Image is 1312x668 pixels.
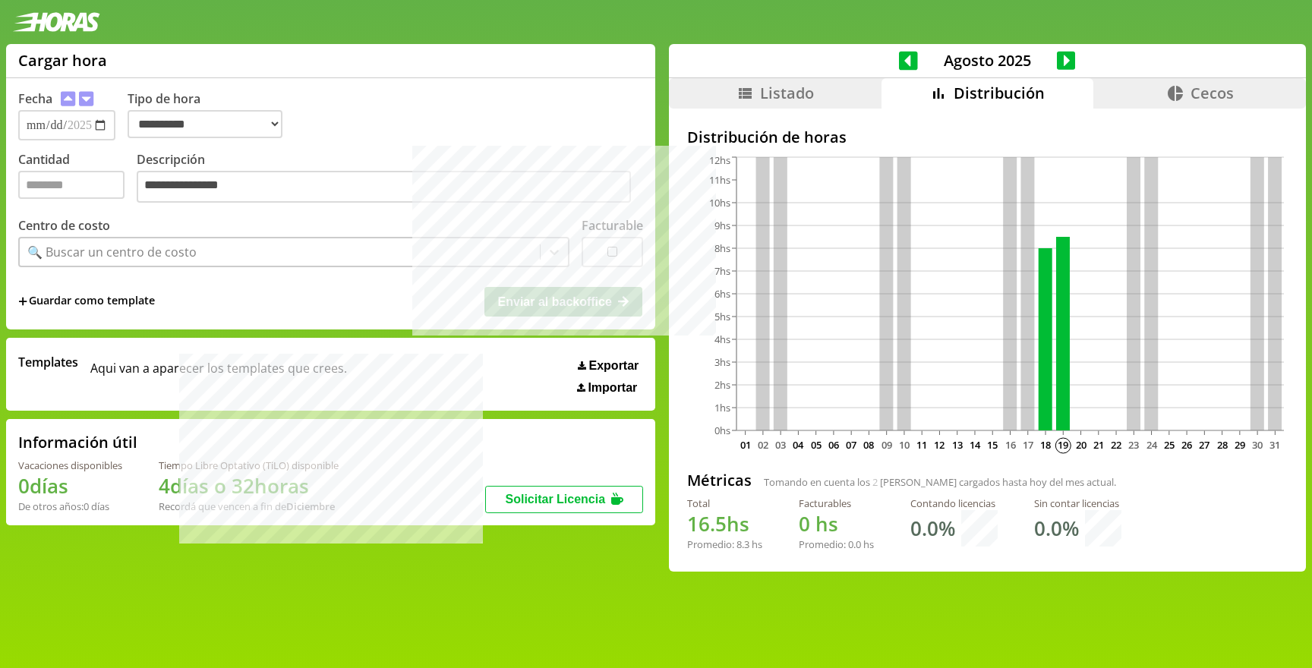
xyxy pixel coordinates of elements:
[687,496,762,510] div: Total
[90,354,347,395] span: Aqui van a aparecer los templates que crees.
[736,537,749,551] span: 8.3
[485,486,643,513] button: Solicitar Licencia
[137,151,643,206] label: Descripción
[687,510,762,537] h1: hs
[828,438,839,452] text: 06
[687,510,727,537] span: 16.5
[952,438,963,452] text: 13
[764,475,1116,489] span: Tomando en cuenta los [PERSON_NAME] cargados hasta hoy del mes actual.
[709,196,730,210] tspan: 10hs
[506,493,606,506] span: Solicitar Licencia
[1146,438,1157,452] text: 24
[18,293,27,310] span: +
[760,83,814,103] span: Listado
[954,83,1045,103] span: Distribución
[27,244,197,260] div: 🔍 Buscar un centro de costo
[910,515,955,542] h1: 0.0 %
[934,438,945,452] text: 12
[18,432,137,452] h2: Información útil
[1252,438,1263,452] text: 30
[714,332,730,346] tspan: 4hs
[1199,438,1209,452] text: 27
[12,12,100,32] img: logotipo
[1217,438,1228,452] text: 28
[916,438,927,452] text: 11
[159,499,339,513] div: Recordá que vencen a fin de
[582,217,643,234] label: Facturable
[714,378,730,392] tspan: 2hs
[714,355,730,369] tspan: 3hs
[18,50,107,71] h1: Cargar hora
[799,496,874,510] div: Facturables
[687,470,752,490] h2: Métricas
[1004,438,1015,452] text: 16
[1034,496,1121,510] div: Sin contar licencias
[286,499,335,513] b: Diciembre
[799,510,810,537] span: 0
[18,458,122,472] div: Vacaciones disponibles
[714,219,730,232] tspan: 9hs
[18,90,52,107] label: Fecha
[987,438,998,452] text: 15
[1093,438,1104,452] text: 21
[18,293,155,310] span: +Guardar como template
[18,151,137,206] label: Cantidad
[1034,515,1079,542] h1: 0.0 %
[709,153,730,167] tspan: 12hs
[1164,438,1175,452] text: 25
[1269,438,1280,452] text: 31
[714,424,730,437] tspan: 0hs
[18,171,125,199] input: Cantidad
[740,438,751,452] text: 01
[918,50,1057,71] span: Agosto 2025
[899,438,910,452] text: 10
[872,475,878,489] span: 2
[811,438,822,452] text: 05
[18,472,122,499] h1: 0 días
[799,510,874,537] h1: hs
[1023,438,1033,452] text: 17
[863,438,874,452] text: 08
[709,173,730,187] tspan: 11hs
[910,496,998,510] div: Contando licencias
[687,127,1288,147] h2: Distribución de horas
[970,438,981,452] text: 14
[881,438,892,452] text: 09
[714,241,730,255] tspan: 8hs
[846,438,856,452] text: 07
[137,171,631,203] textarea: Descripción
[848,537,861,551] span: 0.0
[775,438,786,452] text: 03
[1181,438,1192,452] text: 26
[128,110,282,138] select: Tipo de hora
[1058,438,1068,452] text: 19
[18,499,122,513] div: De otros años: 0 días
[793,438,804,452] text: 04
[588,381,637,395] span: Importar
[128,90,295,140] label: Tipo de hora
[758,438,768,452] text: 02
[714,287,730,301] tspan: 6hs
[1040,438,1051,452] text: 18
[1128,438,1139,452] text: 23
[573,358,643,373] button: Exportar
[1075,438,1086,452] text: 20
[1191,83,1234,103] span: Cecos
[799,537,874,551] div: Promedio: hs
[1111,438,1121,452] text: 22
[18,217,110,234] label: Centro de costo
[159,458,339,472] div: Tiempo Libre Optativo (TiLO) disponible
[1235,438,1245,452] text: 29
[714,401,730,414] tspan: 1hs
[714,264,730,278] tspan: 7hs
[159,472,339,499] h1: 4 días o 32 horas
[714,310,730,323] tspan: 5hs
[589,359,639,373] span: Exportar
[18,354,78,370] span: Templates
[687,537,762,551] div: Promedio: hs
